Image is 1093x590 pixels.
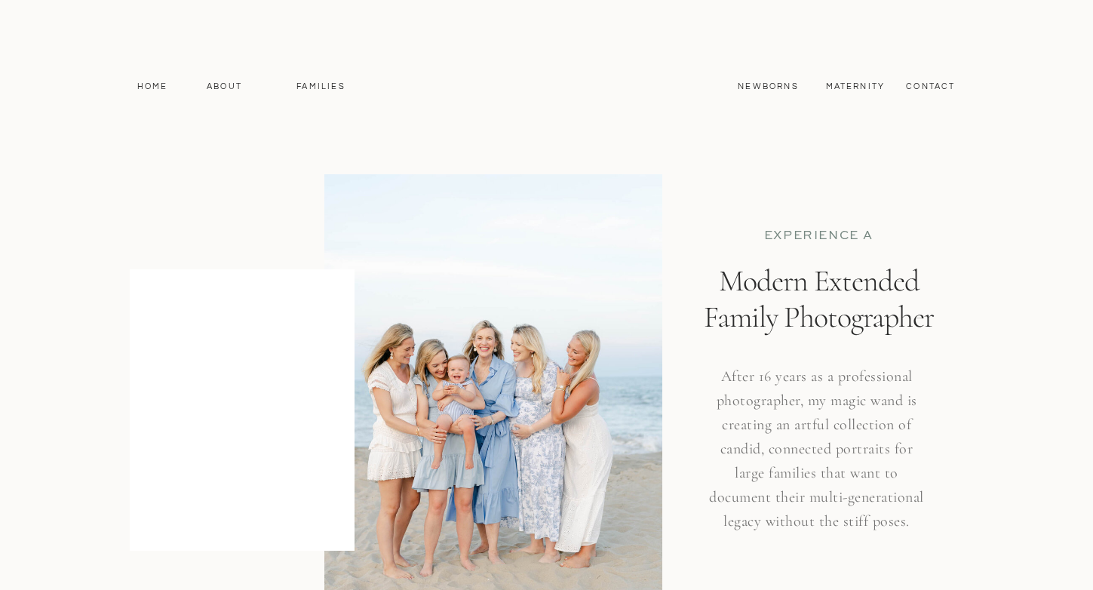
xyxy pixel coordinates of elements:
a: Home [130,80,175,94]
a: Newborns [732,80,805,94]
p: EXPERIENCE a [726,228,912,244]
h1: Modern Extended Family Photographer [696,263,942,400]
a: contact [898,80,964,94]
a: About [203,80,247,94]
a: Families [287,80,355,94]
h3: After 16 years as a professional photographer, my magic wand is creating an artful collection of ... [706,364,928,558]
a: MAternity [826,80,884,94]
